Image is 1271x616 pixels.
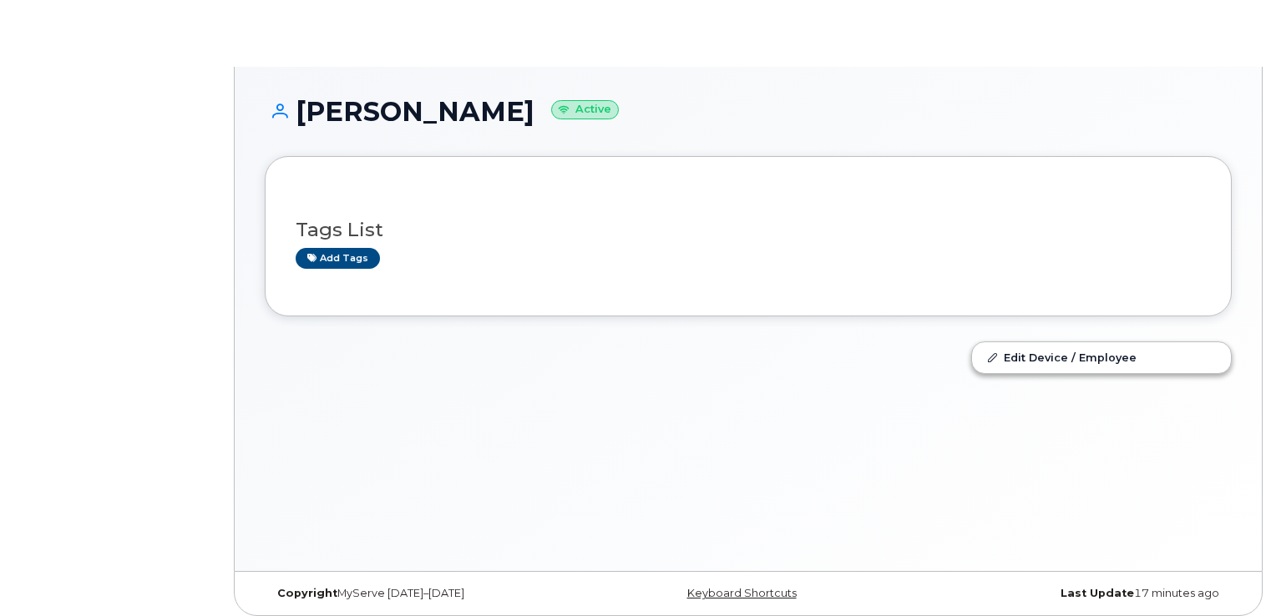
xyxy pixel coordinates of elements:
[1061,587,1134,599] strong: Last Update
[551,100,619,119] small: Active
[265,97,1232,126] h1: [PERSON_NAME]
[909,587,1232,600] div: 17 minutes ago
[277,587,337,599] strong: Copyright
[687,587,797,599] a: Keyboard Shortcuts
[296,220,1201,240] h3: Tags List
[972,342,1231,372] a: Edit Device / Employee
[265,587,587,600] div: MyServe [DATE]–[DATE]
[296,248,380,269] a: Add tags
